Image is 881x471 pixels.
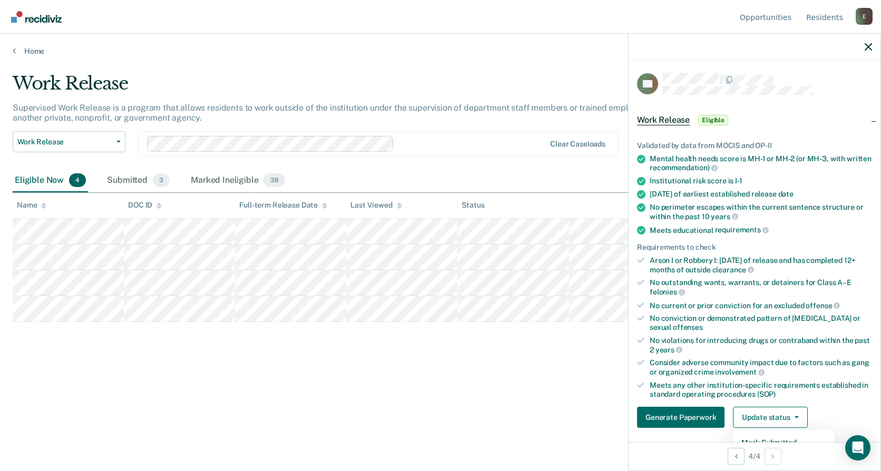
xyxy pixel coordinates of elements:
[735,176,742,185] span: I-1
[650,288,685,296] span: felonies
[650,190,872,199] div: [DATE] of earliest established release
[17,138,112,146] span: Work Release
[757,390,776,398] span: (SOP)
[650,301,872,310] div: No current or prior conviction for an excluded
[650,203,872,221] div: No perimeter escapes within the current sentence structure or within the past 10
[650,176,872,185] div: Institutional risk score is
[650,358,872,376] div: Consider adverse community impact due to factors such as gang or organized crime
[733,407,807,428] button: Update status
[650,336,872,354] div: No violations for introducing drugs or contraband within the past 2
[637,115,690,125] span: Work Release
[673,323,703,331] span: offenses
[637,243,872,252] div: Requirements to check
[765,448,781,465] button: Next Opportunity
[11,11,62,23] img: Recidiviz
[105,169,172,192] div: Submitted
[13,169,88,192] div: Eligible Now
[715,368,764,376] span: involvement
[712,266,755,274] span: clearance
[728,448,745,465] button: Previous Opportunity
[733,434,835,451] button: Mark Submitted
[629,103,880,137] div: Work ReleaseEligible
[650,314,872,332] div: No conviction or demonstrated pattern of [MEDICAL_DATA] or sexual
[650,154,872,172] div: Mental health needs score is MH-1 or MH-2 (or MH-3, with written
[13,46,868,56] a: Home
[715,225,769,234] span: requirements
[650,256,872,274] div: Arson I or Robbery I: [DATE] of release and has completed 12+ months of outside
[13,103,661,123] p: Supervised Work Release is a program that allows residents to work outside of the institution und...
[778,190,794,198] span: date
[650,225,872,235] div: Meets educational
[17,201,46,210] div: Name
[650,163,718,172] span: recommendation)
[69,173,86,187] span: 4
[128,201,162,210] div: DOC ID
[650,278,872,296] div: No outstanding wants, warrants, or detainers for Class A–E
[13,73,673,103] div: Work Release
[263,173,285,187] span: 38
[637,407,725,428] button: Generate Paperwork
[550,140,605,149] div: Clear caseloads
[711,212,738,221] span: years
[856,8,873,25] div: E
[655,346,682,354] span: years
[650,381,872,399] div: Meets any other institution-specific requirements established in standard operating procedures
[462,201,484,210] div: Status
[239,201,327,210] div: Full-term Release Date
[153,173,170,187] span: 3
[806,301,840,310] span: offense
[189,169,287,192] div: Marked Ineligible
[629,442,880,470] div: 4 / 4
[856,8,873,25] button: Profile dropdown button
[698,115,728,125] span: Eligible
[845,435,870,460] div: Open Intercom Messenger
[637,141,872,150] div: Validated by data from MOCIS and OP-II
[350,201,402,210] div: Last Viewed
